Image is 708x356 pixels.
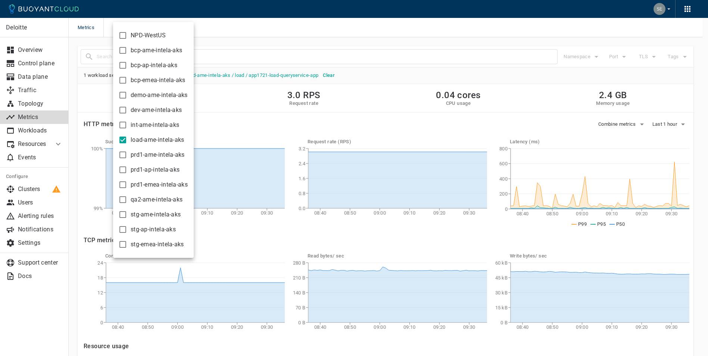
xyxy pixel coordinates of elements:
[131,151,185,159] span: prd1-ame-intela-aks
[131,121,179,129] span: int-ame-intela-aks
[131,32,166,39] span: NPD-WestUS
[131,106,182,114] span: dev-ame-intela-aks
[131,181,188,188] span: prd1-emea-intela-aks
[131,91,188,99] span: demo-ame-intela-aks
[131,196,183,203] span: qa2-ame-intela-aks
[131,226,176,233] span: stg-ap-intela-aks
[131,241,184,248] span: stg-emea-intela-aks
[131,211,181,218] span: stg-ame-intela-aks
[131,62,177,69] span: bcp-ap-intela-aks
[131,76,185,84] span: bcp-emea-intela-aks
[131,166,180,174] span: prd1-ap-intela-aks
[131,136,184,144] span: load-ame-intela-aks
[131,47,182,54] span: bcp-ame-intela-aks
